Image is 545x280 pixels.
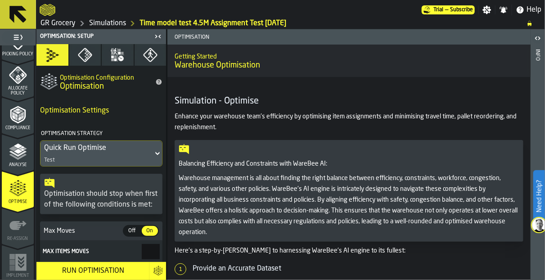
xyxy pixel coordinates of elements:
li: menu Optimise [2,171,34,207]
li: menu Analyse [2,134,34,170]
li: menu Re-assign [2,208,34,244]
span: Optimise [2,199,34,204]
span: Trial [433,7,443,13]
span: Optimisation [60,81,104,91]
label: button-toggle-Close me [152,31,164,42]
span: Picking Policy [2,52,34,57]
span: Max Moves [42,227,123,235]
span: Warehouse Optimisation [175,60,260,70]
h4: Optimisation Settings [40,102,162,120]
h4: Simulation - Optimise [175,95,523,108]
span: Allocate Policy [2,86,34,96]
header: Info [531,29,545,280]
label: button-switch-multi-Off [123,225,141,237]
label: button-toggle-Notifications [495,5,512,14]
label: button-switch-multi-On [141,225,159,237]
label: Need Help? [534,171,544,221]
input: react-aria658221262-:r156: react-aria658221262-:r156: [142,244,160,259]
a: link-to-/wh/i/e451d98b-95f6-4604-91ff-c80219f9c36d [89,18,126,29]
div: Menu Subscription [422,5,475,14]
label: button-toggle-Toggle Full Menu [2,31,34,44]
h4: Optimisation Strategy [40,127,161,140]
button: button-Run Optimisation [36,262,149,280]
span: On [143,227,157,235]
div: DropdownMenuValue-1Test [40,140,162,167]
p: Balancing Efficiency and Constraints with WareBee AI: [179,158,519,169]
div: Optimisation should stop when first of the following conditions is met: [44,189,158,210]
span: Off [125,227,139,235]
div: Run Optimisation [40,266,146,276]
div: Test [44,157,55,163]
a: link-to-/wh/i/e451d98b-95f6-4604-91ff-c80219f9c36d [41,18,76,29]
li: menu Allocate Policy [2,60,34,96]
label: react-aria658221262-:r156: [42,244,161,259]
nav: Breadcrumb [40,18,541,29]
label: button-toggle-Help [512,5,545,15]
span: Compliance [2,126,34,131]
span: Max Items Moves [43,249,89,254]
div: DropdownMenuValue-1 [44,143,149,154]
span: Optimisation [171,34,351,41]
span: Optimisation: Setup [40,33,94,40]
span: Implement [2,273,34,278]
p: Here's a step-by-[PERSON_NAME] to harnessing WareBee's AI engine to its fullest: [175,245,523,256]
span: Subscribe [450,7,473,13]
h2: Sub Title [60,72,150,81]
a: logo-header [40,2,55,18]
button: button- [149,262,166,280]
span: Analyse [2,163,34,167]
div: Info [535,47,541,278]
p: Enhance your warehouse team's efficiency by optimising item assignments and minimising travel tim... [175,111,523,133]
h2: Sub Title [175,51,523,60]
span: Re-assign [2,236,34,241]
span: — [445,7,448,13]
p: Warehouse management is all about finding the right balance between efficiency, constraints, work... [179,173,519,238]
div: thumb [142,226,158,236]
li: menu Picking Policy [2,23,34,59]
h5: Provide an Accurate Dataset [193,263,523,274]
label: button-toggle-Settings [479,5,495,14]
div: title-Optimisation [36,66,166,98]
a: link-to-/wh/i/e451d98b-95f6-4604-91ff-c80219f9c36d/simulations/ec52071a-6789-464d-a795-949b197b5957 [140,18,286,29]
span: Help [527,5,541,15]
div: thumb [124,226,140,236]
label: button-toggle-Open [531,31,544,47]
li: menu Compliance [2,97,34,133]
div: title-Warehouse Optimisation [167,45,531,77]
a: link-to-/wh/i/e451d98b-95f6-4604-91ff-c80219f9c36d/pricing/ [422,5,475,14]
